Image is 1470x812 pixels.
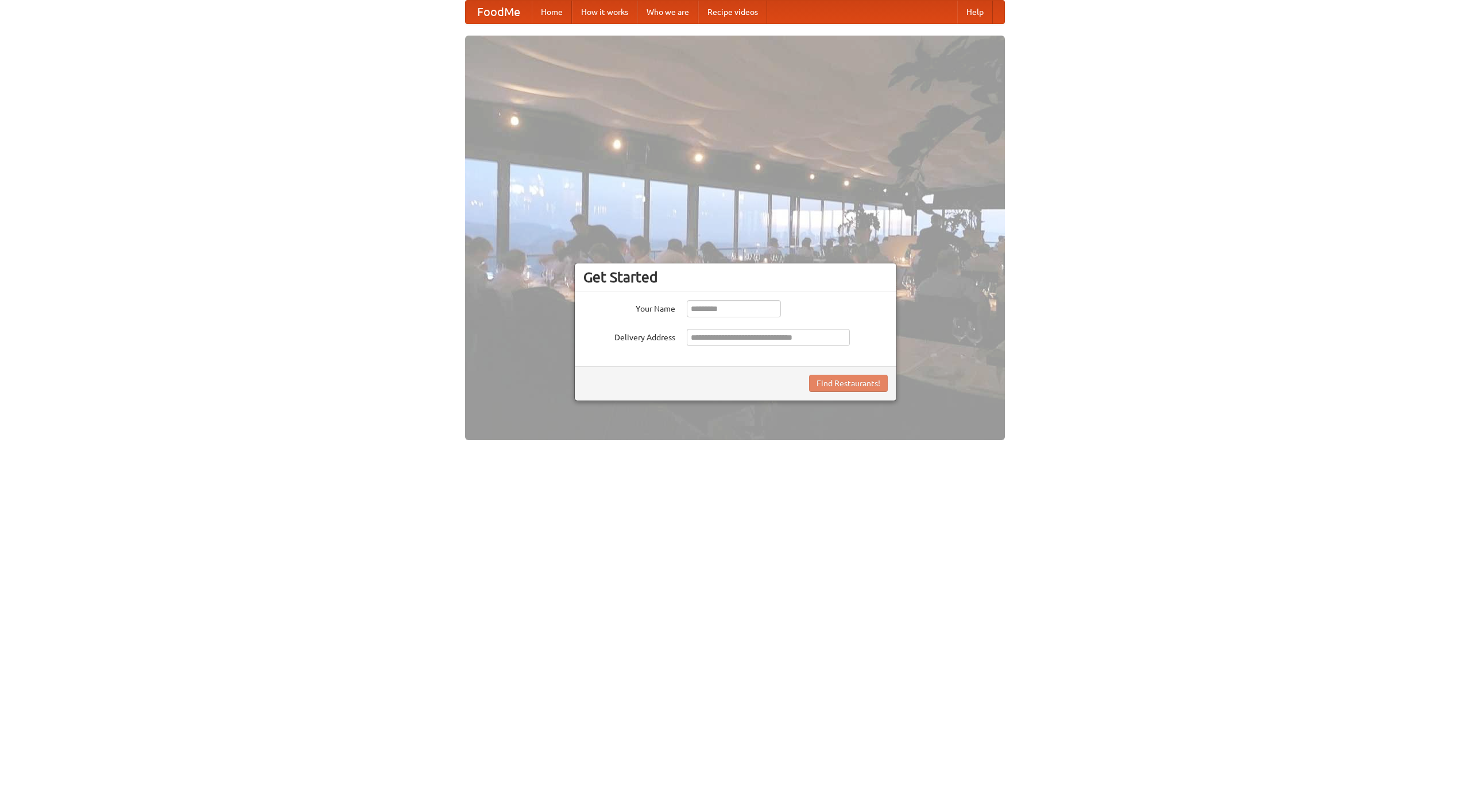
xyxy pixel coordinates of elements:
label: Delivery Address [583,329,675,343]
a: How it works [572,1,637,24]
a: Who we are [637,1,698,24]
label: Your Name [583,300,675,314]
a: FoodMe [466,1,532,24]
a: Home [532,1,572,24]
a: Recipe videos [698,1,767,24]
button: Find Restaurants! [809,375,888,392]
h3: Get Started [583,269,888,286]
a: Help [957,1,993,24]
